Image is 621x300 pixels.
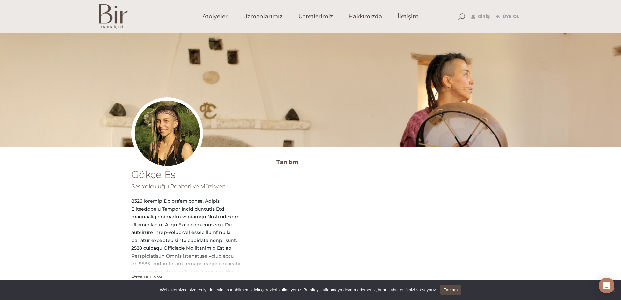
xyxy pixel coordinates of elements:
[131,183,226,190] span: Ses Yolculuğu Rehberi ve Müzisyen
[398,13,419,20] span: İletişim
[471,13,490,21] a: Giriş
[440,285,461,295] a: Tamam
[243,13,283,20] span: Uzmanlarımız
[496,13,519,21] a: Üye Ol
[131,97,203,169] img: gokce_es-300x300.jpg
[599,278,614,293] div: Open Intercom Messenger
[298,13,333,20] span: Ücretlerimiz
[348,13,382,20] span: Hakkımızda
[131,274,162,279] button: Devamını oku
[202,13,228,20] span: Atölyeler
[160,287,437,293] span: Web sitemizde size en iyi deneyimi sunabilmemiz için çerezleri kullanıyoruz. Bu siteyi kullanmaya...
[276,157,490,167] h3: Tanıtım
[131,170,241,180] h1: Gökçe Es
